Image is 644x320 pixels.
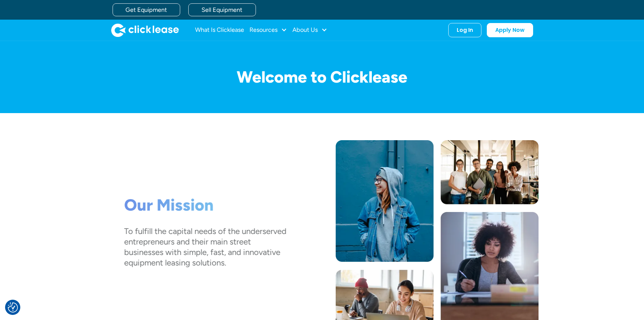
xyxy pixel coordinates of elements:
h1: Our Mission [124,195,286,215]
button: Consent Preferences [8,302,18,313]
a: What Is Clicklease [195,23,244,37]
a: Get Equipment [113,3,180,16]
div: About Us [292,23,327,37]
div: To fulfill the capital needs of the underserved entrepreneurs and their main street businesses wi... [124,226,286,268]
div: Log In [457,27,473,34]
img: Revisit consent button [8,302,18,313]
div: Resources [249,23,287,37]
a: Apply Now [487,23,533,37]
h1: Welcome to Clicklease [106,68,539,86]
a: home [111,23,179,37]
img: Clicklease logo [111,23,179,37]
a: Sell Equipment [188,3,256,16]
